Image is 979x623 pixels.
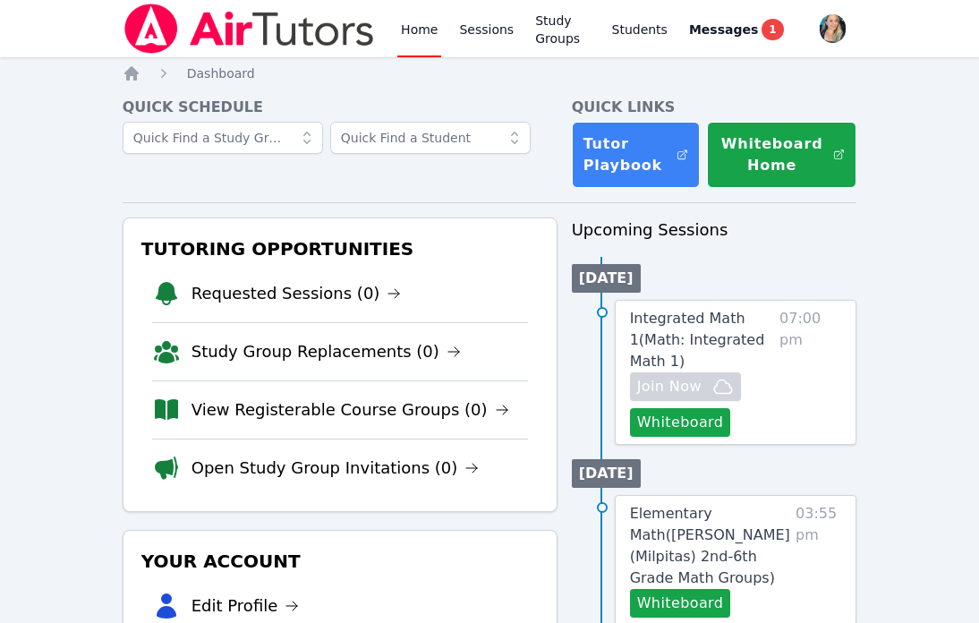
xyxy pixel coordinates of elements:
nav: Breadcrumb [123,64,857,82]
button: Join Now [630,372,741,401]
h3: Tutoring Opportunities [138,233,542,265]
button: Whiteboard Home [707,122,857,188]
span: 07:00 pm [779,308,841,437]
li: [DATE] [572,459,641,488]
button: Whiteboard [630,589,731,618]
button: Whiteboard [630,408,731,437]
h3: Upcoming Sessions [572,218,857,243]
a: Elementary Math([PERSON_NAME] (Milpitas) 2nd-6th Grade Math Groups) [630,503,790,589]
a: View Registerable Course Groups (0) [192,397,509,422]
img: Air Tutors [123,4,376,54]
a: Dashboard [187,64,255,82]
li: [DATE] [572,264,641,293]
a: Edit Profile [192,593,300,619]
input: Quick Find a Study Group [123,122,323,154]
h4: Quick Schedule [123,97,558,118]
h4: Quick Links [572,97,857,118]
a: Requested Sessions (0) [192,281,402,306]
h3: Your Account [138,545,542,577]
span: Dashboard [187,66,255,81]
a: Study Group Replacements (0) [192,339,461,364]
input: Quick Find a Student [330,122,531,154]
span: Join Now [637,376,702,397]
span: Elementary Math ( [PERSON_NAME] (Milpitas) 2nd-6th Grade Math Groups ) [630,505,790,586]
a: Open Study Group Invitations (0) [192,456,480,481]
span: Messages [689,21,758,38]
span: 1 [762,19,783,40]
a: Tutor Playbook [572,122,700,188]
span: 03:55 pm [796,503,841,618]
a: Integrated Math 1(Math: Integrated Math 1) [630,308,772,372]
span: Integrated Math 1 ( Math: Integrated Math 1 ) [630,310,765,370]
